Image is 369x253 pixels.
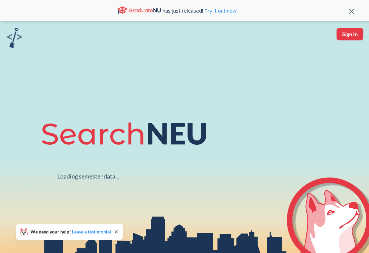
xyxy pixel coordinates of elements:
a: Try it out now! [203,7,237,14]
img: sandbox logo [7,28,22,48]
button: Sign In [337,28,363,40]
a: Leave a testimonial [72,229,111,234]
span: We need your help! [30,229,111,234]
div: Loading semester data... [57,173,119,180]
span: has just released! [163,7,237,14]
a: sandbox logo [7,28,22,50]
